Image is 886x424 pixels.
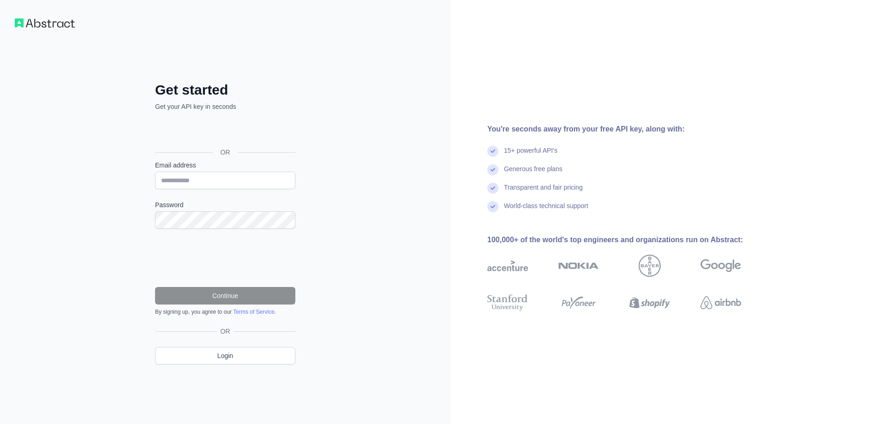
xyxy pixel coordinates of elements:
div: 15+ powerful API's [504,146,557,164]
div: Transparent and fair pricing [504,183,583,201]
span: OR [217,327,234,336]
iframe: reCAPTCHA [155,240,295,276]
img: check mark [487,146,498,157]
div: World-class technical support [504,201,588,220]
div: Generous free plans [504,164,563,183]
h2: Get started [155,82,295,98]
div: You're seconds away from your free API key, along with: [487,124,771,135]
img: google [700,255,741,277]
img: airbnb [700,293,741,313]
img: stanford university [487,293,528,313]
p: Get your API key in seconds [155,102,295,111]
img: check mark [487,201,498,212]
img: nokia [558,255,599,277]
img: Workflow [15,18,75,28]
img: check mark [487,183,498,194]
iframe: Sign in with Google Button [150,121,298,142]
img: payoneer [558,293,599,313]
button: Continue [155,287,295,305]
span: OR [213,148,238,157]
img: bayer [639,255,661,277]
label: Password [155,200,295,209]
div: 100,000+ of the world's top engineers and organizations run on Abstract: [487,234,771,245]
img: shopify [629,293,670,313]
a: Login [155,347,295,364]
div: By signing up, you agree to our . [155,308,295,316]
img: check mark [487,164,498,175]
label: Email address [155,161,295,170]
img: accenture [487,255,528,277]
a: Terms of Service [233,309,274,315]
